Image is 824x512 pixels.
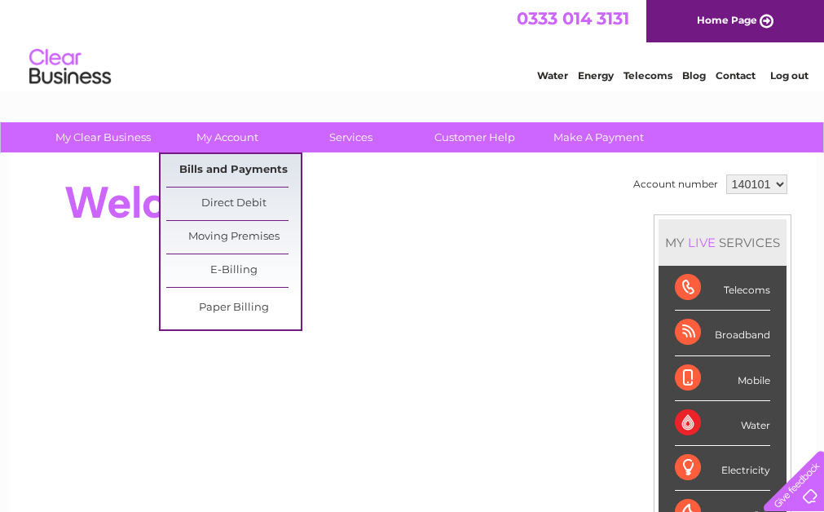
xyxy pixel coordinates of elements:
a: Direct Debit [166,188,301,220]
a: 0333 014 3131 [517,8,629,29]
div: Broadband [675,311,770,355]
a: Blog [682,69,706,82]
a: Water [537,69,568,82]
a: Customer Help [408,122,542,152]
a: E-Billing [166,254,301,287]
a: Moving Premises [166,221,301,254]
a: Bills and Payments [166,154,301,187]
div: Telecoms [675,266,770,311]
a: Log out [770,69,809,82]
div: Electricity [675,446,770,491]
a: Paper Billing [166,292,301,324]
img: logo.png [29,42,112,92]
div: Mobile [675,356,770,401]
a: My Clear Business [36,122,170,152]
div: MY SERVICES [659,219,787,266]
a: Energy [578,69,614,82]
a: Services [284,122,418,152]
a: Contact [716,69,756,82]
td: Account number [629,170,722,198]
a: My Account [160,122,294,152]
div: Clear Business is a trading name of Verastar Limited (registered in [GEOGRAPHIC_DATA] No. 3667643... [28,9,798,79]
a: Make A Payment [531,122,666,152]
div: LIVE [685,235,719,250]
a: Telecoms [624,69,672,82]
div: Water [675,401,770,446]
